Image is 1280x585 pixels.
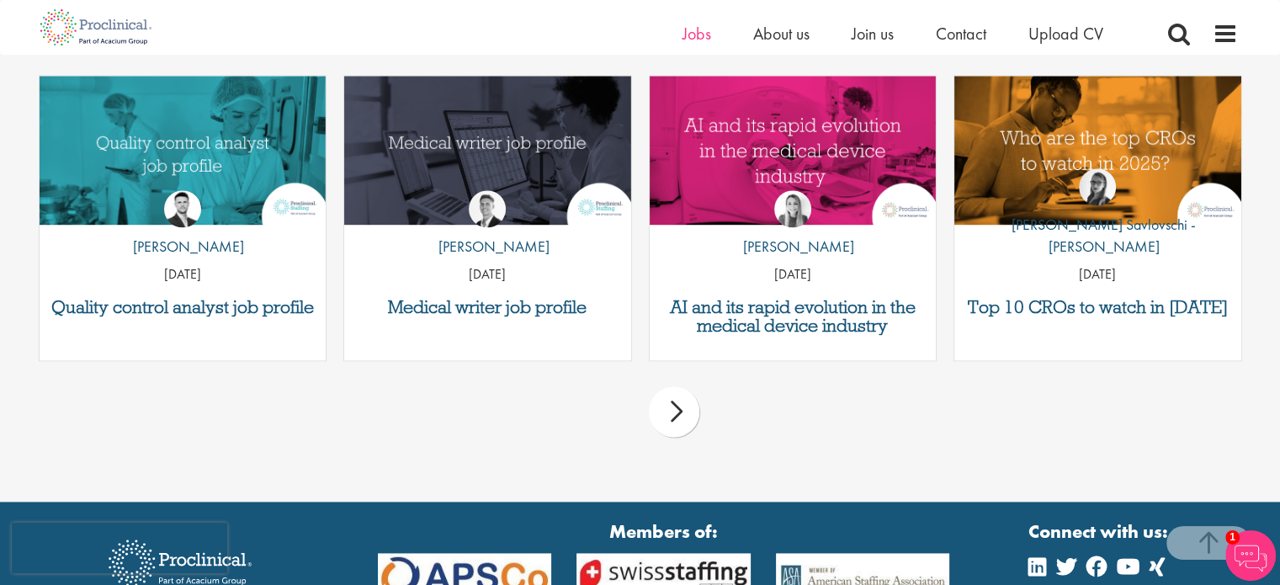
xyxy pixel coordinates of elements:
a: AI and its rapid evolution in the medical device industry [658,298,928,335]
a: About us [753,23,810,45]
p: [DATE] [650,265,937,285]
strong: Members of: [378,519,950,545]
p: [DATE] [344,265,631,285]
a: Theodora Savlovschi - Wicks [PERSON_NAME] Savlovschi - [PERSON_NAME] [954,168,1241,265]
img: Chatbot [1225,530,1276,581]
div: next [649,386,699,437]
p: [PERSON_NAME] [426,236,550,258]
iframe: reCAPTCHA [12,523,227,573]
a: Link to a post [954,76,1241,225]
p: [PERSON_NAME] Savlovschi - [PERSON_NAME] [954,214,1241,257]
p: [PERSON_NAME] [120,236,244,258]
img: AI and Its Impact on the Medical Device Industry | Proclinical [650,76,937,225]
img: quality control analyst job profile [40,76,327,225]
strong: Connect with us: [1028,519,1171,545]
a: Link to a post [344,76,631,225]
img: Theodora Savlovschi - Wicks [1079,168,1116,205]
p: [PERSON_NAME] [730,236,854,258]
img: Top 10 CROs 2025 | Proclinical [954,76,1241,225]
a: Contact [936,23,986,45]
a: Medical writer job profile [353,298,623,316]
img: Hannah Burke [774,190,811,227]
a: Jobs [682,23,711,45]
a: Top 10 CROs to watch in [DATE] [963,298,1233,316]
a: Link to a post [650,76,937,225]
img: Joshua Godden [164,190,201,227]
a: Upload CV [1028,23,1103,45]
a: Joshua Godden [PERSON_NAME] [120,190,244,266]
img: George Watson [469,190,506,227]
a: Link to a post [40,76,327,225]
img: Medical writer job profile [344,76,631,225]
a: Join us [852,23,894,45]
a: Hannah Burke [PERSON_NAME] [730,190,854,266]
a: Quality control analyst job profile [48,298,318,316]
p: [DATE] [40,265,327,285]
a: George Watson [PERSON_NAME] [426,190,550,266]
p: [DATE] [954,265,1241,285]
span: 1 [1225,530,1240,545]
